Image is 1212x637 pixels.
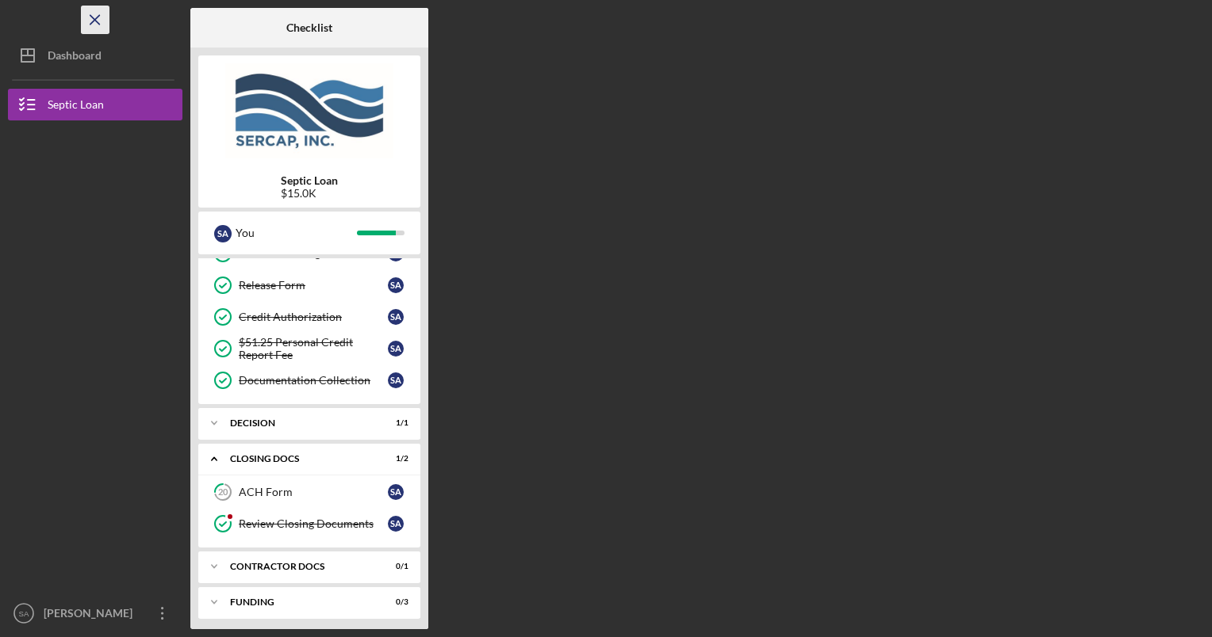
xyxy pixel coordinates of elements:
div: Credit Authorization [239,311,388,323]
div: S A [214,225,232,242]
div: S A [388,516,404,532]
div: 0 / 1 [380,562,408,571]
b: Septic Loan [281,174,338,187]
div: Release Form [239,279,388,292]
div: Documentation Collection [239,374,388,387]
div: $51.25 Personal Credit Report Fee [239,336,388,361]
text: SA [19,609,29,618]
a: $51.25 Personal Credit Report FeeSA [206,333,412,364]
a: 20ACH FormSA [206,476,412,508]
b: Checklist [286,21,332,34]
button: Septic Loan [8,89,182,120]
div: 1 / 2 [380,454,408,463]
div: Review Closing Documents [239,517,388,530]
a: Credit AuthorizationSA [206,301,412,333]
button: SA[PERSON_NAME] [8,597,182,629]
div: [PERSON_NAME] [40,597,143,633]
button: Dashboard [8,40,182,71]
div: Decision [230,418,369,428]
div: You [236,219,357,246]
div: CLOSING DOCS [230,454,369,463]
img: Product logo [198,63,420,158]
tspan: 20 [218,487,228,498]
div: 0 / 3 [380,597,408,607]
a: Release FormSA [206,269,412,301]
div: S A [388,277,404,293]
div: S A [388,372,404,388]
a: Review Closing DocumentsSA [206,508,412,540]
div: S A [388,484,404,500]
div: 1 / 1 [380,418,408,428]
a: Documentation CollectionSA [206,364,412,396]
div: ACH Form [239,486,388,498]
div: Funding [230,597,369,607]
div: Dashboard [48,40,102,75]
div: S A [388,309,404,325]
div: Contractor Docs [230,562,369,571]
div: Septic Loan [48,89,104,124]
div: S A [388,341,404,357]
div: $15.0K [281,187,338,200]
